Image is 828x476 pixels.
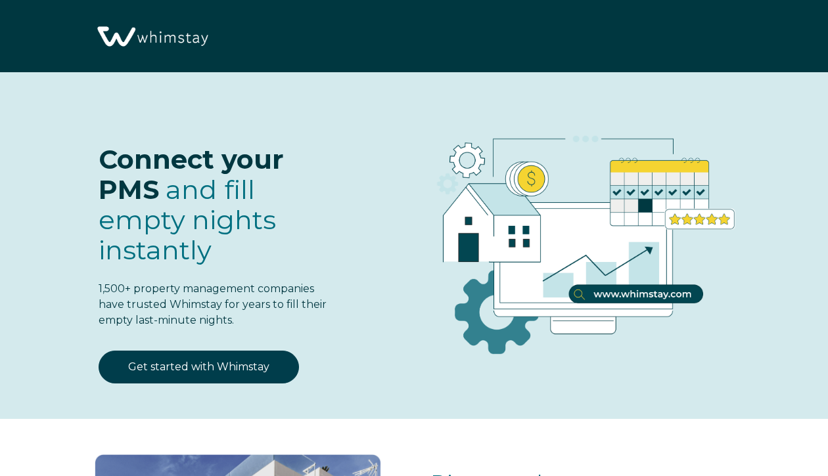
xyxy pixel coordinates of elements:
img: Whimstay Logo-02 1 [92,7,212,68]
span: fill empty nights instantly [99,173,276,266]
a: Get started with Whimstay [99,351,299,383]
span: 1,500+ property management companies have trusted Whimstay for years to fill their empty last-min... [99,282,327,326]
img: RBO Ilustrations-03 [369,98,789,373]
span: Connect your PMS [99,143,284,206]
span: and [99,173,276,266]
